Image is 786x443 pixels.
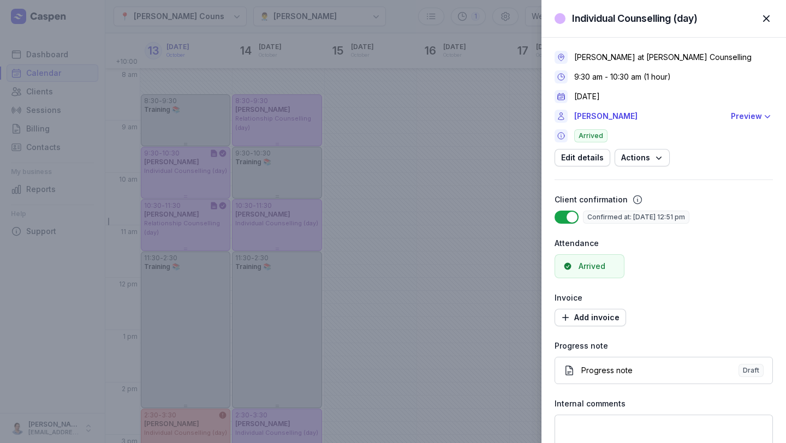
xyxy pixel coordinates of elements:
div: Client confirmation [555,193,628,206]
span: Edit details [561,151,604,164]
div: Attendance [555,237,773,250]
span: Draft [739,364,764,377]
a: Progress noteDraft [555,357,773,384]
div: Invoice [555,291,773,304]
button: Edit details [555,149,610,166]
div: [PERSON_NAME] at [PERSON_NAME] Counselling [574,52,752,63]
span: Add invoice [561,311,620,324]
div: Individual Counselling (day) [572,12,698,25]
button: Actions [615,149,670,166]
span: Confirmed at: [DATE] 12:51 pm [583,211,689,224]
div: [DATE] [574,91,600,102]
div: Progress note [581,365,739,376]
button: Preview [731,110,773,123]
span: Actions [621,151,663,164]
span: Arrived [574,129,608,142]
div: Internal comments [555,397,773,410]
div: Preview [731,110,762,123]
div: 9:30 am - 10:30 am (1 hour) [574,71,671,82]
div: Arrived [579,261,605,272]
div: Progress note [555,339,773,352]
a: [PERSON_NAME] [574,110,724,123]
